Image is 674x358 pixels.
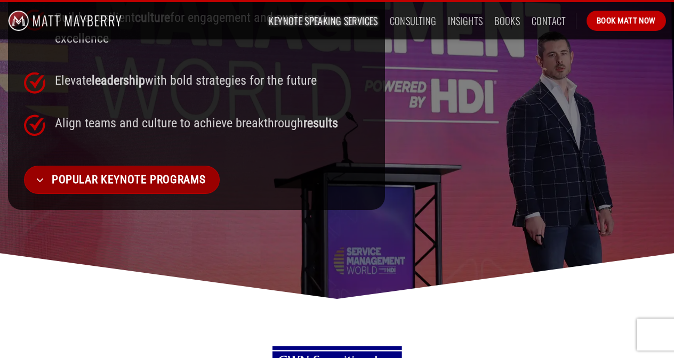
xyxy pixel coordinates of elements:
[269,11,378,30] a: Keynote Speaking Services
[494,11,520,30] a: Books
[597,14,656,27] span: Book Matt Now
[52,170,205,189] span: Popular Keynote Programs
[532,11,566,30] a: Contact
[8,2,122,39] img: Matt Mayberry
[448,11,483,30] a: Insights
[92,73,145,88] strong: leadership
[303,116,338,131] strong: results
[55,70,369,91] p: Elevate with bold strategies for the future
[587,11,666,31] a: Book Matt Now
[390,11,437,30] a: Consulting
[24,166,220,194] a: Popular Keynote Programs
[55,113,369,133] p: Align teams and culture to achieve breakthrough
